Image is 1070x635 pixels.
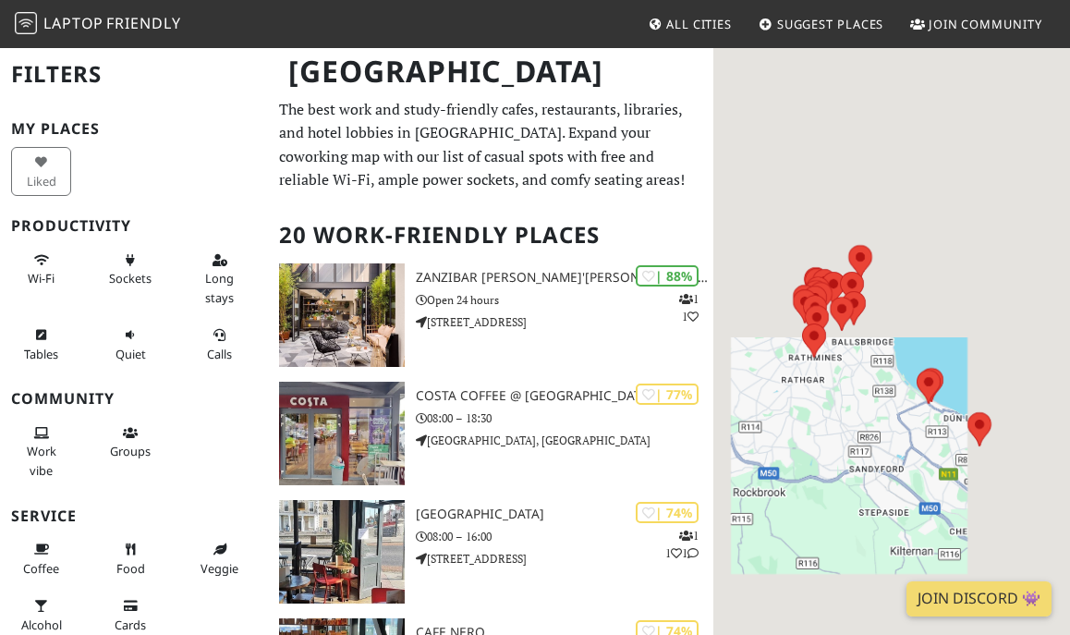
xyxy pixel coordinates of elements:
span: Food [116,560,145,577]
p: [STREET_ADDRESS] [416,313,713,331]
span: People working [27,443,56,478]
p: [GEOGRAPHIC_DATA], [GEOGRAPHIC_DATA] [416,432,713,449]
h3: [GEOGRAPHIC_DATA] [416,507,713,522]
button: Sockets [101,245,161,294]
button: Tables [11,320,71,369]
button: Veggie [189,534,249,583]
img: Zanzibar Locke, Ha'penny Bridge [279,263,406,367]
div: | 88% [636,265,699,287]
p: 1 1 1 [665,527,699,562]
span: Veggie [201,560,238,577]
a: All Cities [640,7,739,41]
h3: My Places [11,120,257,138]
h3: Productivity [11,217,257,235]
h2: 20 Work-Friendly Places [279,207,703,263]
p: 08:00 – 16:00 [416,528,713,545]
img: Costa Coffee @ Park Pointe [279,382,406,485]
h3: Costa Coffee @ [GEOGRAPHIC_DATA] [416,388,713,404]
button: Work vibe [11,418,71,485]
span: Video/audio calls [207,346,232,362]
a: Zanzibar Locke, Ha'penny Bridge | 88% 11 Zanzibar [PERSON_NAME]'[PERSON_NAME] Bridge Open 24 hour... [268,263,714,367]
div: | 74% [636,502,699,523]
h2: Filters [11,46,257,103]
span: Quiet [116,346,146,362]
button: Groups [101,418,161,467]
span: Work-friendly tables [24,346,58,362]
h3: Service [11,507,257,525]
div: | 77% [636,384,699,405]
button: Quiet [101,320,161,369]
p: Open 24 hours [416,291,713,309]
span: Group tables [110,443,151,459]
a: Suggest Places [751,7,892,41]
span: Stable Wi-Fi [28,270,55,287]
a: Join Discord 👾 [906,581,1052,617]
button: Wi-Fi [11,245,71,294]
a: LaptopFriendly LaptopFriendly [15,8,181,41]
p: 1 1 [679,290,699,325]
a: Grove Road Cafe | 74% 111 [GEOGRAPHIC_DATA] 08:00 – 16:00 [STREET_ADDRESS] [268,500,714,604]
span: Join Community [929,16,1042,32]
h3: Zanzibar [PERSON_NAME]'[PERSON_NAME] Bridge [416,270,713,286]
h1: [GEOGRAPHIC_DATA] [274,46,711,97]
span: Alcohol [21,617,62,633]
span: Laptop [43,13,103,33]
button: Calls [189,320,249,369]
p: The best work and study-friendly cafes, restaurants, libraries, and hotel lobbies in [GEOGRAPHIC_... [279,98,703,192]
span: Coffee [23,560,59,577]
img: LaptopFriendly [15,12,37,34]
span: All Cities [666,16,732,32]
a: Costa Coffee @ Park Pointe | 77% Costa Coffee @ [GEOGRAPHIC_DATA] 08:00 – 18:30 [GEOGRAPHIC_DATA]... [268,382,714,485]
a: Join Community [903,7,1050,41]
h3: Community [11,390,257,408]
span: Friendly [106,13,180,33]
p: [STREET_ADDRESS] [416,550,713,568]
button: Food [101,534,161,583]
span: Long stays [205,270,234,305]
span: Suggest Places [777,16,884,32]
button: Coffee [11,534,71,583]
span: Power sockets [109,270,152,287]
img: Grove Road Cafe [279,500,406,604]
button: Long stays [189,245,249,312]
p: 08:00 – 18:30 [416,409,713,427]
span: Credit cards [115,617,146,633]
